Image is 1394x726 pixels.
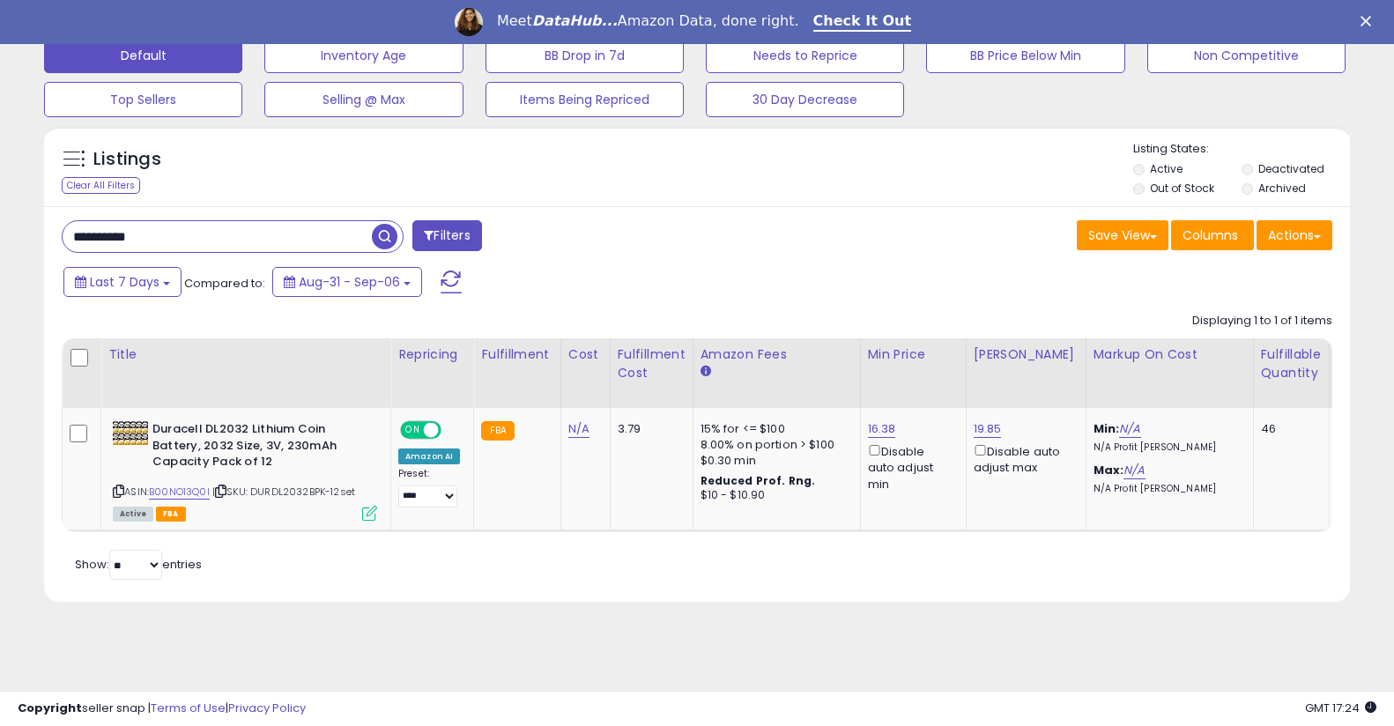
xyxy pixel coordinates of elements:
a: 19.85 [974,420,1002,438]
div: seller snap | | [18,700,306,717]
button: Save View [1077,220,1168,250]
div: $0.30 min [701,453,847,469]
small: Amazon Fees. [701,364,711,380]
div: ASIN: [113,421,377,519]
span: ON [402,423,424,438]
th: The percentage added to the cost of goods (COGS) that forms the calculator for Min & Max prices. [1086,338,1253,408]
a: Check It Out [813,12,912,32]
span: Columns [1183,226,1238,244]
button: Actions [1257,220,1332,250]
button: Top Sellers [44,82,242,117]
div: Clear All Filters [62,177,140,194]
div: Title [108,345,383,364]
a: N/A [1119,420,1140,438]
button: Aug-31 - Sep-06 [272,267,422,297]
label: Deactivated [1258,161,1324,176]
div: Amazon AI [398,448,460,464]
div: Repricing [398,345,466,364]
img: Profile image for Georgie [455,8,483,36]
img: 61RNWkwRJpL._SL40_.jpg [113,421,148,445]
div: Disable auto adjust max [974,441,1072,476]
a: B00NO13Q0I [149,485,210,500]
b: Duracell DL2032 Lithium Coin Battery, 2032 Size, 3V, 230mAh Capacity Pack of 12 [152,421,367,475]
button: Default [44,38,242,73]
span: FBA [156,507,186,522]
p: Listing States: [1133,141,1350,158]
button: BB Price Below Min [926,38,1124,73]
div: Fulfillment [481,345,552,364]
div: 15% for <= $100 [701,421,847,437]
div: Min Price [868,345,959,364]
button: 30 Day Decrease [706,82,904,117]
a: N/A [1123,462,1145,479]
a: 16.38 [868,420,896,438]
button: Columns [1171,220,1254,250]
div: Meet Amazon Data, done right. [497,12,799,30]
span: Aug-31 - Sep-06 [299,273,400,291]
span: | SKU: DURDL2032BPK-12set [212,485,355,499]
div: Preset: [398,468,460,507]
b: Min: [1094,420,1120,437]
span: Show: entries [75,556,202,573]
a: N/A [568,420,589,438]
div: Markup on Cost [1094,345,1246,364]
span: Compared to: [184,275,265,292]
span: Last 7 Days [90,273,159,291]
div: Displaying 1 to 1 of 1 items [1192,313,1332,330]
button: Needs to Reprice [706,38,904,73]
div: Fulfillment Cost [618,345,686,382]
span: All listings currently available for purchase on Amazon [113,507,153,522]
b: Reduced Prof. Rng. [701,473,816,488]
h5: Listings [93,147,161,172]
strong: Copyright [18,700,82,716]
span: OFF [439,423,467,438]
div: [PERSON_NAME] [974,345,1079,364]
div: 3.79 [618,421,679,437]
span: 2025-09-15 17:24 GMT [1305,700,1376,716]
label: Out of Stock [1150,181,1214,196]
button: Last 7 Days [63,267,182,297]
button: Selling @ Max [264,82,463,117]
a: Privacy Policy [228,700,306,716]
button: Inventory Age [264,38,463,73]
div: 46 [1261,421,1316,437]
small: FBA [481,421,514,441]
button: Items Being Repriced [486,82,684,117]
button: Filters [412,220,481,251]
label: Archived [1258,181,1306,196]
button: Non Competitive [1147,38,1346,73]
b: Max: [1094,462,1124,478]
button: BB Drop in 7d [486,38,684,73]
i: DataHub... [532,12,618,29]
p: N/A Profit [PERSON_NAME] [1094,483,1240,495]
div: $10 - $10.90 [701,488,847,503]
div: 8.00% on portion > $100 [701,437,847,453]
div: Disable auto adjust min [868,441,953,493]
div: Cost [568,345,603,364]
div: Fulfillable Quantity [1261,345,1322,382]
div: Close [1361,16,1378,26]
div: Amazon Fees [701,345,853,364]
label: Active [1150,161,1183,176]
a: Terms of Use [151,700,226,716]
p: N/A Profit [PERSON_NAME] [1094,441,1240,454]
